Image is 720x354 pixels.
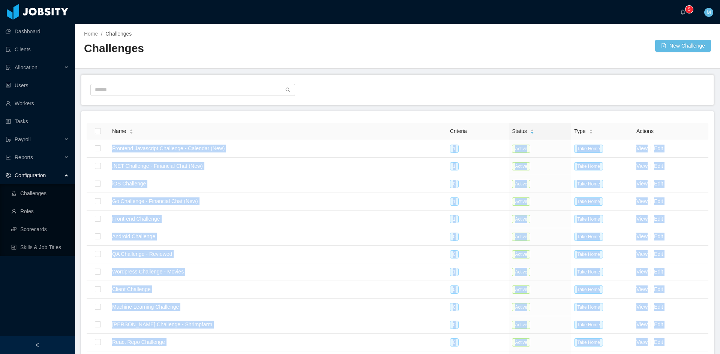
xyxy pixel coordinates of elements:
[285,87,291,93] i: icon: search
[112,163,203,169] a: .NET Challenge - Financial Chat (New)
[589,128,593,133] div: Sort
[6,24,69,39] a: icon: pie-chartDashboard
[6,65,11,70] i: icon: solution
[512,321,530,329] span: Active
[112,321,212,327] a: [PERSON_NAME] Challenge - Shrimpfarm
[636,181,648,187] a: View
[105,31,132,37] a: Challenges
[15,172,46,178] span: Configuration
[512,145,530,153] span: Active
[636,286,648,292] a: View
[680,9,685,15] i: icon: bell
[11,222,69,237] a: icon: buildScorecards
[112,216,160,222] a: Front-end Challenge
[706,8,711,17] span: M
[512,303,530,311] span: Active
[589,131,593,133] i: icon: caret-down
[6,155,11,160] i: icon: line-chart
[574,285,603,294] span: Take Home
[654,233,663,239] a: Edit
[512,180,530,188] span: Active
[655,40,711,52] button: icon: file-addNew Challenge
[6,137,11,142] i: icon: file-protect
[129,128,133,130] i: icon: caret-up
[574,338,603,347] span: Take Home
[112,286,151,292] a: Client Challenge
[450,145,459,153] span: 1
[450,162,459,170] span: 1
[636,304,648,310] a: View
[450,338,459,347] span: 0
[530,128,534,133] div: Sort
[450,128,467,134] span: Criteria
[11,204,69,219] a: icon: userRoles
[112,233,155,239] a: Android Challenge
[574,233,603,241] span: Take Home
[654,198,663,204] a: Edit
[512,268,530,276] span: Active
[450,321,459,329] span: 0
[450,197,459,206] span: 1
[450,180,459,188] span: 0
[574,268,603,276] span: Take Home
[636,251,648,257] a: View
[685,6,693,13] sup: 5
[574,250,603,258] span: Take Home
[654,304,663,310] a: Edit
[512,250,530,258] span: Active
[450,285,459,294] span: 0
[654,286,663,292] a: Edit
[636,321,648,327] a: View
[450,268,459,276] span: 1
[636,216,648,222] a: View
[450,250,459,258] span: 0
[6,96,69,111] a: icon: userWorkers
[574,127,585,135] span: Type
[636,128,654,134] span: Actions
[6,42,69,57] a: icon: auditClients
[112,198,198,204] a: Go Challenge - Financial Chat (New)
[112,304,179,310] a: Machine Learning Challenge
[636,163,648,169] a: View
[512,127,527,135] span: Status
[84,41,397,56] h2: Challenges
[129,131,133,133] i: icon: caret-down
[129,128,133,133] div: Sort
[636,269,648,275] a: View
[530,128,534,130] i: icon: caret-up
[84,31,98,37] a: Home
[636,339,648,345] a: View
[654,145,663,151] a: Edit
[6,173,11,178] i: icon: setting
[450,215,459,223] span: 1
[6,114,69,129] a: icon: profileTasks
[636,145,648,151] a: View
[636,198,648,204] a: View
[450,303,459,311] span: 0
[512,197,530,206] span: Active
[512,338,530,347] span: Active
[530,131,534,133] i: icon: caret-down
[112,339,165,345] a: React Repo Challenge
[112,251,172,257] a: QA Challenge - Reviewed
[112,181,146,187] a: iOS Challenge
[574,180,603,188] span: Take Home
[101,31,102,37] span: /
[112,127,126,135] span: Name
[574,321,603,329] span: Take Home
[654,216,663,222] a: Edit
[574,197,603,206] span: Take Home
[11,240,69,255] a: icon: controlSkills & Job Titles
[512,215,530,223] span: Active
[112,145,225,151] a: Frontend Javascript Challenge - Calendar (New)
[574,145,603,153] span: Take Home
[112,269,184,275] a: Wordpress Challenge - Movies
[654,163,663,169] a: Edit
[636,233,648,239] a: View
[15,136,31,142] span: Payroll
[512,285,530,294] span: Active
[15,64,37,70] span: Allocation
[574,215,603,223] span: Take Home
[450,233,459,241] span: 0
